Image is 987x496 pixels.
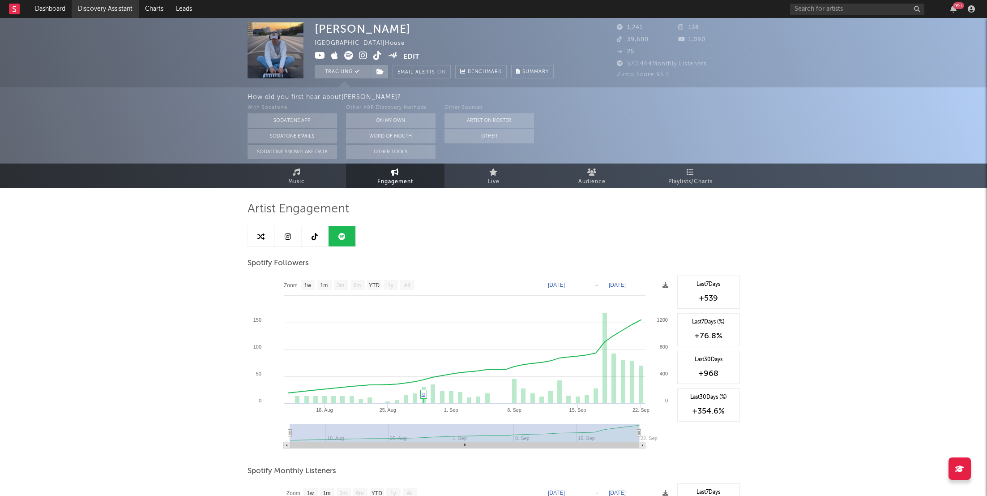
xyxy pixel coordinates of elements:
[320,282,328,289] text: 1m
[511,65,554,78] button: Summary
[253,317,261,323] text: 150
[379,407,396,413] text: 25. Aug
[668,177,713,187] span: Playlists/Charts
[284,282,298,289] text: Zoom
[682,280,735,289] div: Last 7 Days
[488,177,500,187] span: Live
[609,490,626,496] text: [DATE]
[337,282,344,289] text: 3m
[248,258,309,269] span: Spotify Followers
[248,204,349,215] span: Artist Engagement
[659,371,667,376] text: 400
[682,331,735,341] div: +76.8 %
[304,282,311,289] text: 1w
[377,177,413,187] span: Engagement
[543,164,641,188] a: Audience
[288,177,305,187] span: Music
[258,398,261,403] text: 0
[444,164,543,188] a: Live
[682,368,735,379] div: +968
[253,344,261,349] text: 100
[248,103,337,113] div: With Sodatone
[641,164,740,188] a: Playlists/Charts
[393,65,451,78] button: Email AlertsOn
[682,356,735,364] div: Last 30 Days
[522,69,549,74] span: Summary
[617,72,669,78] span: Jump Score: 95.2
[594,490,599,496] text: →
[248,164,346,188] a: Music
[346,113,436,128] button: On My Own
[682,293,735,304] div: +539
[404,282,410,289] text: All
[617,49,634,55] span: 25
[422,391,425,397] a: ♫
[248,113,337,128] button: Sodatone App
[609,282,626,288] text: [DATE]
[346,129,436,143] button: Word Of Mouth
[665,398,667,403] text: 0
[617,25,643,30] span: 1,241
[455,65,507,78] a: Benchmark
[468,67,502,78] span: Benchmark
[346,164,444,188] a: Engagement
[617,37,649,43] span: 39,600
[790,4,924,15] input: Search for artists
[403,51,419,62] button: Edit
[248,145,337,159] button: Sodatone Snowflake Data
[346,145,436,159] button: Other Tools
[346,103,436,113] div: Other A&R Discovery Methods
[678,37,705,43] span: 1,090
[388,282,393,289] text: 1y
[632,407,649,413] text: 22. Sep
[444,129,534,143] button: Other
[444,103,534,113] div: Other Sources
[368,282,379,289] text: YTD
[444,407,458,413] text: 1. Sep
[659,344,667,349] text: 800
[315,65,371,78] button: Tracking
[548,490,565,496] text: [DATE]
[641,436,658,441] text: 22. Sep
[256,371,261,376] text: 50
[594,282,599,288] text: →
[548,282,565,288] text: [DATE]
[248,466,336,477] span: Spotify Monthly Listeners
[316,407,333,413] text: 18. Aug
[444,113,534,128] button: Artist on Roster
[353,282,361,289] text: 6m
[578,177,606,187] span: Audience
[953,2,964,9] div: 99 +
[950,5,957,13] button: 99+
[507,407,521,413] text: 8. Sep
[569,407,586,413] text: 15. Sep
[315,38,425,49] div: [GEOGRAPHIC_DATA] | House
[657,317,667,323] text: 1200
[682,393,735,401] div: Last 30 Days (%)
[678,25,699,30] span: 138
[617,61,707,67] span: 570,464 Monthly Listeners
[248,129,337,143] button: Sodatone Emails
[315,22,410,35] div: [PERSON_NAME]
[682,406,735,417] div: +354.6 %
[437,70,446,75] em: On
[682,318,735,326] div: Last 7 Days (%)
